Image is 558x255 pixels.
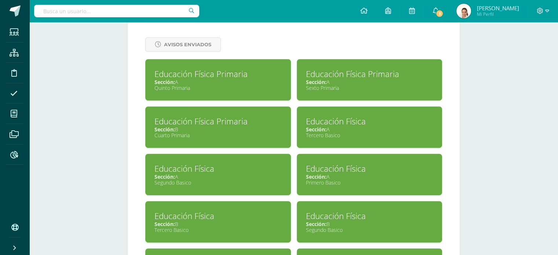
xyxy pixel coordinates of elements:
a: Educación FísicaSección:BTercero Basico [145,201,291,243]
div: A [306,79,433,85]
span: Sección: [154,173,175,180]
div: B [306,221,433,227]
span: Sección: [306,126,327,133]
div: Educación Física [154,163,282,174]
a: Educación FísicaSección:APrimero Basico [297,154,442,195]
a: Educación FísicaSección:BSegundo Basico [297,201,442,243]
div: Sexto Primaria [306,84,433,91]
div: Educación Física Primaria [154,116,282,127]
span: Sección: [306,173,327,180]
div: Educación Física [306,163,433,174]
span: Sección: [154,79,175,85]
a: Educación FísicaSección:ASegundo Basico [145,154,291,195]
a: Educación Física PrimariaSección:BCuarto Primaria [145,106,291,148]
div: Segundo Basico [306,226,433,233]
span: [PERSON_NAME] [477,4,519,12]
div: Tercero Basico [306,132,433,139]
div: A [306,173,433,180]
a: Educación FísicaSección:ATercero Basico [297,106,442,148]
span: Mi Perfil [477,11,519,17]
div: Educación Física [306,210,433,222]
div: Tercero Basico [154,226,282,233]
span: 3 [435,10,444,18]
div: Quinto Primaria [154,84,282,91]
a: Educación Física PrimariaSección:ASexto Primaria [297,59,442,101]
span: Avisos Enviados [164,38,211,51]
div: Segundo Basico [154,179,282,186]
div: Primero Basico [306,179,433,186]
a: Educación Física PrimariaSección:AQuinto Primaria [145,59,291,101]
div: A [154,79,282,85]
div: B [154,126,282,133]
div: A [154,173,282,180]
div: Educación Física [306,116,433,127]
span: Sección: [154,221,175,227]
div: B [154,221,282,227]
span: Sección: [306,79,327,85]
span: Sección: [306,221,327,227]
span: Sección: [154,126,175,133]
img: 5eb53e217b686ee6b2ea6dc31a66d172.png [456,4,471,18]
div: Cuarto Primaria [154,132,282,139]
div: A [306,126,433,133]
div: Educación Física Primaria [306,68,433,80]
div: Educación Física Primaria [154,68,282,80]
a: Avisos Enviados [145,37,221,52]
input: Busca un usuario... [34,5,199,17]
div: Educación Física [154,210,282,222]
